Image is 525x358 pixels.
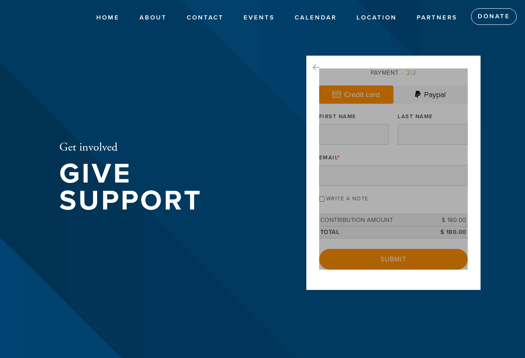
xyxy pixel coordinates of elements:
a: About [133,10,173,26]
a: Home [90,10,126,26]
h2: Get involved [59,141,279,155]
a: Calendar [288,10,343,26]
a: Donate [471,8,517,25]
a: Location [350,10,403,26]
a: Partners [410,10,464,26]
h1: Give Support [59,161,279,214]
a: Events [237,10,281,26]
a: Contact [181,10,230,26]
